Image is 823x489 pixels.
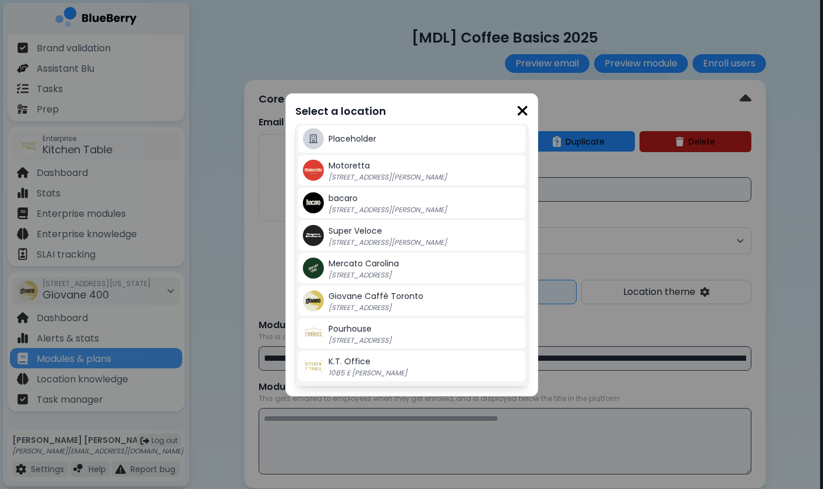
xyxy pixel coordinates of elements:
[329,270,474,280] p: [STREET_ADDRESS]
[329,192,358,204] span: bacaro
[329,133,376,145] span: Placeholder
[303,192,324,213] img: company thumbnail
[329,368,474,378] p: 1085 E [PERSON_NAME]
[303,290,324,311] img: company thumbnail
[303,323,324,344] img: company thumbnail
[329,336,474,345] p: [STREET_ADDRESS]
[329,238,474,247] p: [STREET_ADDRESS][PERSON_NAME]
[295,103,528,119] p: Select a location
[329,173,474,182] p: [STREET_ADDRESS][PERSON_NAME]
[303,225,324,246] img: company thumbnail
[329,323,372,335] span: Pourhouse
[329,303,474,312] p: [STREET_ADDRESS]
[329,160,370,171] span: Motoretta
[303,356,324,377] img: company thumbnail
[303,160,324,181] img: company thumbnail
[329,356,370,367] span: K.T. Office
[329,205,474,214] p: [STREET_ADDRESS][PERSON_NAME]
[329,225,382,237] span: Super Veloce
[303,258,324,279] img: company thumbnail
[329,290,423,302] span: Giovane Caffè Toronto
[517,103,528,119] img: close icon
[329,258,399,269] span: Mercato Carolina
